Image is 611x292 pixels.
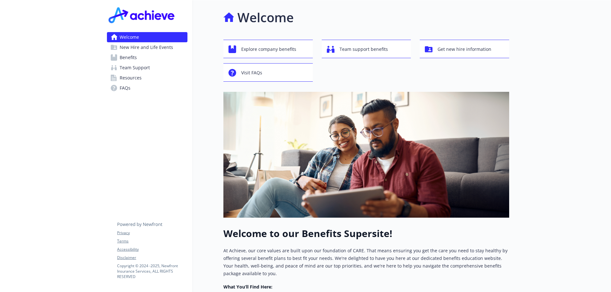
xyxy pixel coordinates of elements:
span: FAQs [120,83,130,93]
button: Get new hire information [420,40,509,58]
button: Explore company benefits [223,40,313,58]
a: Benefits [107,52,187,63]
span: Resources [120,73,142,83]
span: Team support benefits [340,43,388,55]
p: Copyright © 2024 - 2025 , Newfront Insurance Services, ALL RIGHTS RESERVED [117,263,187,279]
a: Resources [107,73,187,83]
a: Welcome [107,32,187,42]
h1: Welcome [237,8,294,27]
button: Team support benefits [322,40,411,58]
p: At Achieve, our core values are built upon our foundation of CARE. That means ensuring you get th... [223,247,509,277]
a: Accessibility [117,247,187,252]
a: Disclaimer [117,255,187,261]
a: Team Support [107,63,187,73]
span: Benefits [120,52,137,63]
button: Visit FAQs [223,63,313,82]
a: New Hire and Life Events [107,42,187,52]
span: Get new hire information [438,43,491,55]
span: Team Support [120,63,150,73]
span: New Hire and Life Events [120,42,173,52]
span: Visit FAQs [241,67,262,79]
h1: Welcome to our Benefits Supersite! [223,228,509,239]
a: Privacy [117,230,187,236]
strong: What You’ll Find Here: [223,284,272,290]
img: overview page banner [223,92,509,218]
a: FAQs [107,83,187,93]
a: Terms [117,238,187,244]
span: Welcome [120,32,139,42]
span: Explore company benefits [241,43,296,55]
